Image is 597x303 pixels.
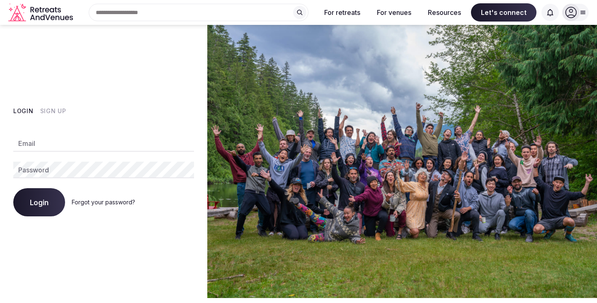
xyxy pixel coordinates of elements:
[421,3,468,22] button: Resources
[318,3,367,22] button: For retreats
[13,188,65,216] button: Login
[40,107,66,115] button: Sign Up
[8,3,75,22] a: Visit the homepage
[13,107,34,115] button: Login
[207,25,597,298] img: My Account Background
[471,3,536,22] span: Let's connect
[30,198,49,206] span: Login
[8,3,75,22] svg: Retreats and Venues company logo
[72,199,135,206] a: Forgot your password?
[370,3,418,22] button: For venues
